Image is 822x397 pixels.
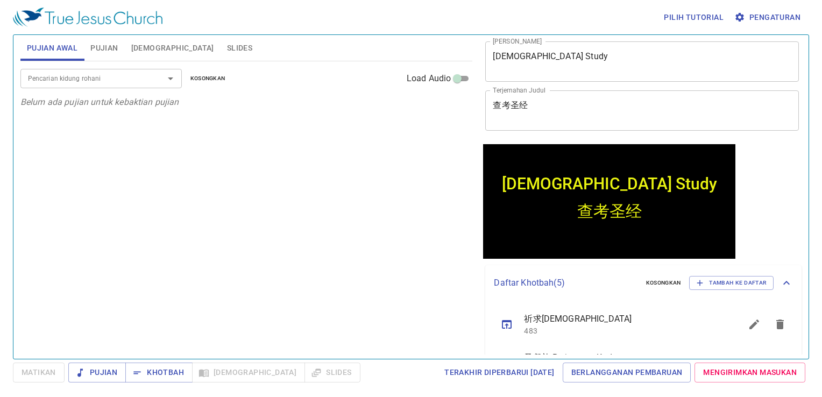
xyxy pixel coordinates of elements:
a: Terakhir Diperbarui [DATE] [440,363,558,382]
span: Tambah ke Daftar [696,278,767,288]
span: Berlangganan Pembaruan [571,366,683,379]
a: Mengirimkan Masukan [695,363,805,382]
textarea: 查考圣经 [493,100,791,120]
textarea: [DEMOGRAPHIC_DATA] Study [493,51,791,72]
span: Khotbah [134,366,184,379]
span: Kosongkan [646,278,681,288]
button: Tambah ke Daftar [689,276,774,290]
span: Pujian [77,366,117,379]
button: Kosongkan [184,72,232,85]
span: Pengaturan [736,11,800,24]
span: Terakhir Diperbarui [DATE] [444,366,554,379]
button: Pujian [68,363,126,382]
span: Slides [227,41,252,55]
p: Daftar Khotbah ( 5 ) [494,277,637,289]
span: Pujian [90,41,118,55]
span: 圣餐礼 Perjamuan Kudus [524,351,715,364]
button: Khotbah [125,363,193,382]
button: Pilih tutorial [660,8,728,27]
span: Load Audio [407,72,451,85]
button: Kosongkan [640,277,688,289]
button: Open [163,71,178,86]
iframe: from-child [481,142,738,261]
button: Pengaturan [732,8,805,27]
span: Pilih tutorial [664,11,724,24]
span: [DEMOGRAPHIC_DATA] [131,41,214,55]
i: Belum ada pujian untuk kebaktian pujian [20,97,179,107]
span: Mengirimkan Masukan [703,366,797,379]
span: 祈求[DEMOGRAPHIC_DATA] [524,313,715,325]
span: Kosongkan [190,74,225,83]
span: Pujian Awal [27,41,77,55]
a: Berlangganan Pembaruan [563,363,691,382]
img: True Jesus Church [13,8,162,27]
p: 483 [524,325,715,336]
div: Daftar Khotbah(5)KosongkanTambah ke Daftar [485,265,802,301]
